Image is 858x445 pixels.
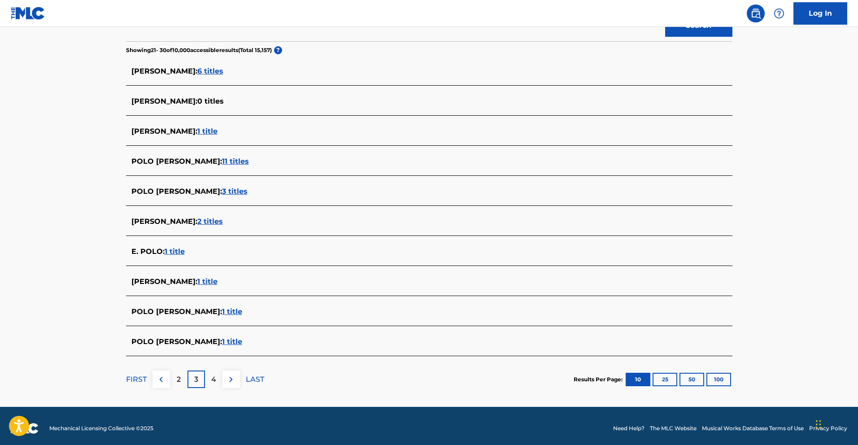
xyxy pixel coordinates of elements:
[246,374,264,385] p: LAST
[770,4,788,22] div: Help
[11,7,45,20] img: MLC Logo
[126,374,147,385] p: FIRST
[131,307,222,316] span: POLO [PERSON_NAME] :
[222,337,242,346] span: 1 title
[131,247,165,256] span: E. POLO :
[747,4,765,22] a: Public Search
[197,127,218,135] span: 1 title
[131,157,222,166] span: POLO [PERSON_NAME] :
[706,373,731,386] button: 100
[197,277,218,286] span: 1 title
[274,46,282,54] span: ?
[197,217,223,226] span: 2 titles
[750,8,761,19] img: search
[131,97,197,105] span: [PERSON_NAME] :
[222,307,242,316] span: 1 title
[211,374,216,385] p: 4
[126,46,272,54] p: Showing 21 - 30 of 10,000 accessible results (Total 15,157 )
[679,373,704,386] button: 50
[131,337,222,346] span: POLO [PERSON_NAME] :
[131,67,197,75] span: [PERSON_NAME] :
[222,157,249,166] span: 11 titles
[626,373,650,386] button: 10
[774,8,784,19] img: help
[194,374,198,385] p: 3
[793,2,847,25] a: Log In
[49,424,153,432] span: Mechanical Licensing Collective © 2025
[177,374,181,385] p: 2
[813,402,858,445] iframe: Chat Widget
[613,424,645,432] a: Need Help?
[156,374,166,385] img: left
[809,424,847,432] a: Privacy Policy
[131,127,197,135] span: [PERSON_NAME] :
[653,373,677,386] button: 25
[650,424,697,432] a: The MLC Website
[816,411,821,438] div: Drag
[131,277,197,286] span: [PERSON_NAME] :
[222,187,248,196] span: 3 titles
[702,424,804,432] a: Musical Works Database Terms of Use
[574,375,625,384] p: Results Per Page:
[197,97,224,105] span: 0 titles
[226,374,236,385] img: right
[165,247,185,256] span: 1 title
[131,217,197,226] span: [PERSON_NAME] :
[197,67,223,75] span: 6 titles
[131,187,222,196] span: POLO [PERSON_NAME] :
